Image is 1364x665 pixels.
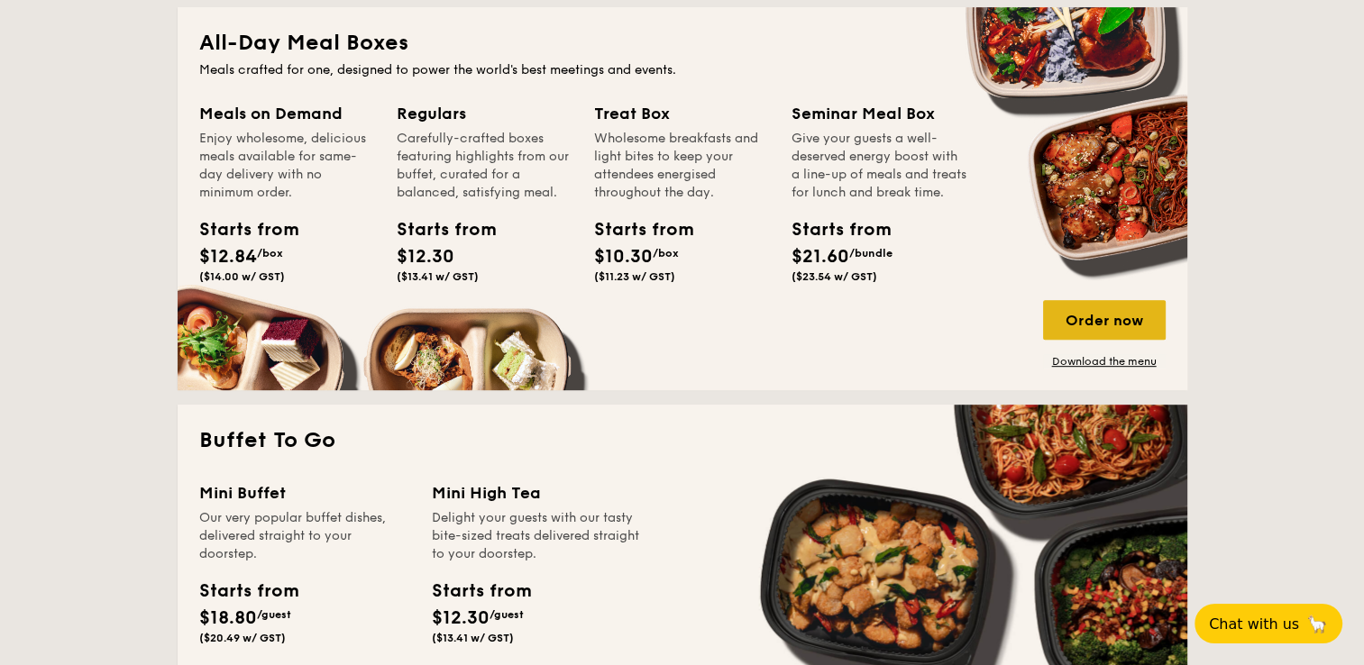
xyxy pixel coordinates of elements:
[199,130,375,202] div: Enjoy wholesome, delicious meals available for same-day delivery with no minimum order.
[199,578,298,605] div: Starts from
[199,246,257,268] span: $12.84
[397,101,572,126] div: Regulars
[792,270,877,283] span: ($23.54 w/ GST)
[199,270,285,283] span: ($14.00 w/ GST)
[594,216,675,243] div: Starts from
[432,578,530,605] div: Starts from
[199,61,1166,79] div: Meals crafted for one, designed to power the world's best meetings and events.
[199,480,410,506] div: Mini Buffet
[199,509,410,563] div: Our very popular buffet dishes, delivered straight to your doorstep.
[432,480,643,506] div: Mini High Tea
[432,632,514,644] span: ($13.41 w/ GST)
[432,607,490,629] span: $12.30
[199,632,286,644] span: ($20.49 w/ GST)
[1306,614,1328,634] span: 🦙
[199,29,1166,58] h2: All-Day Meal Boxes
[594,270,675,283] span: ($11.23 w/ GST)
[594,246,653,268] span: $10.30
[199,216,280,243] div: Starts from
[792,246,849,268] span: $21.60
[397,130,572,202] div: Carefully-crafted boxes featuring highlights from our buffet, curated for a balanced, satisfying ...
[432,509,643,563] div: Delight your guests with our tasty bite-sized treats delivered straight to your doorstep.
[1043,300,1166,340] div: Order now
[490,608,524,621] span: /guest
[792,130,967,202] div: Give your guests a well-deserved energy boost with a line-up of meals and treats for lunch and br...
[792,216,873,243] div: Starts from
[199,101,375,126] div: Meals on Demand
[1043,354,1166,369] a: Download the menu
[849,247,893,260] span: /bundle
[257,608,291,621] span: /guest
[594,130,770,202] div: Wholesome breakfasts and light bites to keep your attendees energised throughout the day.
[1195,604,1342,643] button: Chat with us🦙
[199,426,1166,455] h2: Buffet To Go
[397,216,478,243] div: Starts from
[397,246,454,268] span: $12.30
[1209,615,1299,633] span: Chat with us
[653,247,679,260] span: /box
[792,101,967,126] div: Seminar Meal Box
[397,270,479,283] span: ($13.41 w/ GST)
[594,101,770,126] div: Treat Box
[199,607,257,629] span: $18.80
[257,247,283,260] span: /box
